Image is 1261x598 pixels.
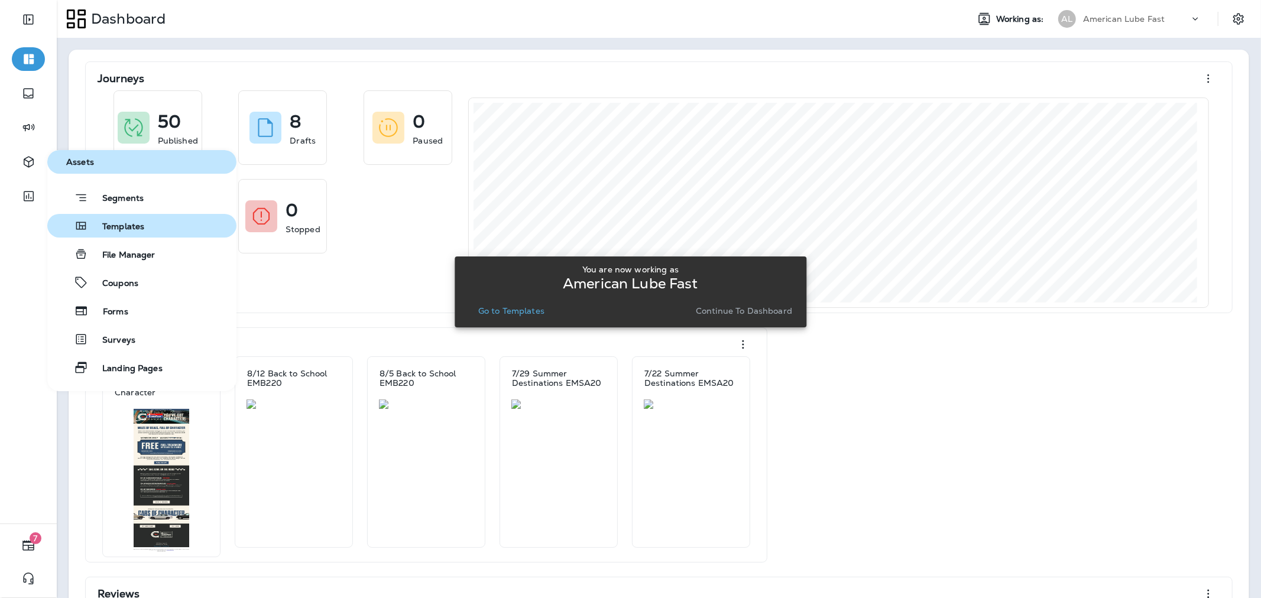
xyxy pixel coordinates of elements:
[247,399,341,409] img: 508ae7c1-e30c-4def-ba65-d6aa0464a724.jpg
[88,363,163,375] span: Landing Pages
[30,532,41,544] span: 7
[286,204,298,216] p: 0
[89,307,128,318] span: Forms
[88,335,135,346] span: Surveys
[47,299,236,323] button: Forms
[52,157,232,167] span: Assets
[379,399,474,409] img: b408d3e7-b2a9-4284-b029-5106ce7155c9.jpg
[98,73,144,84] p: Journeys
[47,186,236,209] button: Segments
[158,135,198,147] p: Published
[115,369,208,397] p: August Monthly Members Cars of Character
[413,135,443,147] p: Paused
[696,306,792,316] p: Continue to Dashboard
[86,10,166,28] p: Dashboard
[290,135,316,147] p: Drafts
[88,193,144,205] span: Segments
[996,14,1046,24] span: Working as:
[380,369,473,388] p: 8/5 Back to School EMB220
[1083,14,1165,24] p: American Lube Fast
[88,222,144,233] span: Templates
[47,271,236,294] button: Coupons
[158,116,181,128] p: 50
[478,306,544,316] p: Go to Templates
[563,279,698,288] p: American Lube Fast
[47,327,236,351] button: Surveys
[47,150,236,174] button: Assets
[88,278,138,290] span: Coupons
[290,116,301,128] p: 8
[1058,10,1076,28] div: AL
[47,356,236,379] button: Landing Pages
[12,8,45,31] button: Expand Sidebar
[247,369,341,388] p: 8/12 Back to School EMB220
[88,250,155,261] span: File Manager
[413,116,425,128] p: 0
[1228,8,1249,30] button: Settings
[47,242,236,266] button: File Manager
[114,409,209,552] img: 1c3b754c-89ef-4179-955c-79e8c1992b6c.jpg
[286,223,320,235] p: Stopped
[582,265,679,274] p: You are now working as
[47,214,236,238] button: Templates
